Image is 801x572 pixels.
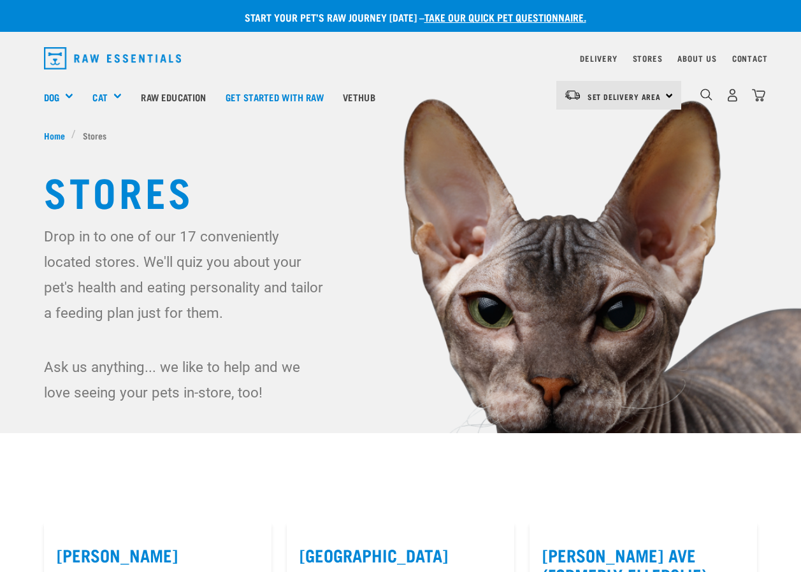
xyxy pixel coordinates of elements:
a: Vethub [333,71,385,122]
label: [GEOGRAPHIC_DATA] [299,545,502,565]
img: Raw Essentials Logo [44,47,182,69]
span: Set Delivery Area [588,94,661,99]
a: Contact [732,56,768,61]
h1: Stores [44,168,758,213]
p: Ask us anything... we like to help and we love seeing your pets in-store, too! [44,354,329,405]
a: Home [44,129,72,142]
span: Home [44,129,65,142]
nav: breadcrumbs [44,129,758,142]
nav: dropdown navigation [34,42,768,75]
a: Raw Education [131,71,215,122]
a: Dog [44,90,59,104]
a: Get started with Raw [216,71,333,122]
a: Stores [633,56,663,61]
img: home-icon@2x.png [752,89,765,102]
a: About Us [677,56,716,61]
a: Delivery [580,56,617,61]
img: user.png [726,89,739,102]
a: take our quick pet questionnaire. [424,14,586,20]
p: Drop in to one of our 17 conveniently located stores. We'll quiz you about your pet's health and ... [44,224,329,325]
a: Cat [92,90,107,104]
label: [PERSON_NAME] [57,545,259,565]
img: van-moving.png [564,89,581,101]
img: home-icon-1@2x.png [700,89,712,101]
